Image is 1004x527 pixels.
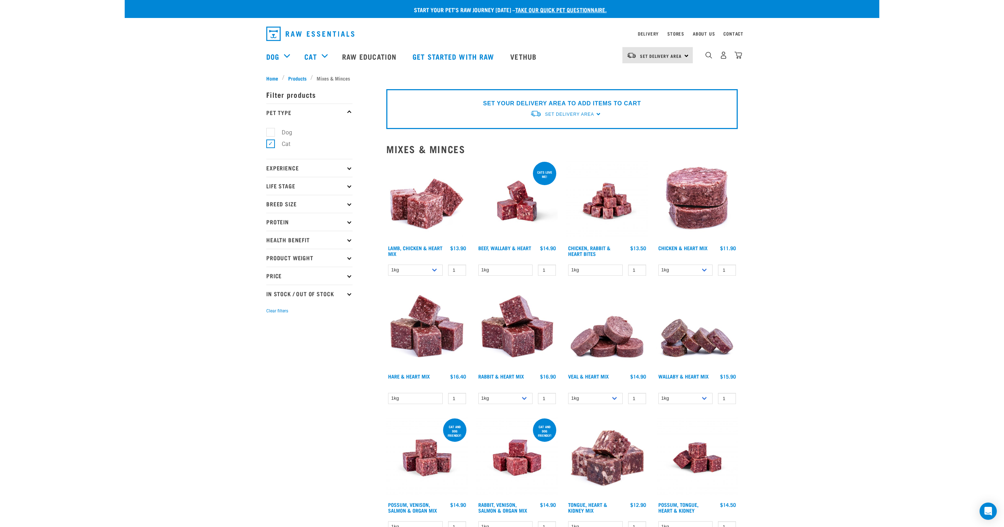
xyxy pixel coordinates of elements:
a: About Us [693,32,715,35]
img: home-icon-1@2x.png [705,52,712,59]
div: $12.90 [630,502,646,508]
p: Health Benefit [266,231,353,249]
div: $13.50 [630,245,646,251]
p: Product Weight [266,249,353,267]
a: Beef, Wallaby & Heart [478,247,531,249]
a: Possum, Tongue, Heart & Kidney [658,503,699,512]
input: 1 [538,265,556,276]
p: Protein [266,213,353,231]
p: Price [266,267,353,285]
a: Wallaby & Heart Mix [658,375,709,377]
a: Stores [667,32,684,35]
img: Raw Essentials Logo [266,27,354,41]
div: Open Intercom Messenger [980,503,997,520]
nav: breadcrumbs [266,74,738,82]
div: $13.90 [450,245,466,251]
a: Tongue, Heart & Kidney Mix [568,503,607,512]
div: $16.90 [540,374,556,379]
a: Home [266,74,282,82]
div: Cat and dog friendly! [533,421,556,441]
img: home-icon@2x.png [734,51,742,59]
a: Veal & Heart Mix [568,375,609,377]
div: $14.90 [630,374,646,379]
a: Hare & Heart Mix [388,375,430,377]
img: van-moving.png [627,52,636,59]
div: $11.90 [720,245,736,251]
img: Raw Essentials 2024 July2572 Beef Wallaby Heart [476,160,558,242]
a: Rabbit, Venison, Salmon & Organ Mix [478,503,527,512]
a: Cat [304,51,317,62]
span: Home [266,74,278,82]
img: 1167 Tongue Heart Kidney Mix 01 [566,417,648,499]
a: Delivery [638,32,659,35]
a: Raw Education [335,42,405,71]
a: take our quick pet questionnaire. [515,8,607,11]
p: Experience [266,159,353,177]
input: 1 [718,265,736,276]
p: Start your pet’s raw journey [DATE] – [130,5,885,14]
div: $15.90 [720,374,736,379]
p: Filter products [266,86,353,104]
input: 1 [538,393,556,404]
div: $16.40 [450,374,466,379]
a: Rabbit & Heart Mix [478,375,524,377]
img: Chicken Rabbit Heart 1609 [566,160,648,242]
img: Chicken and Heart Medallions [657,160,738,242]
input: 1 [448,393,466,404]
button: Clear filters [266,308,288,314]
p: Pet Type [266,104,353,122]
span: Set Delivery Area [545,112,594,117]
a: Dog [266,51,279,62]
img: 1152 Veal Heart Medallions 01 [566,289,648,370]
a: Products [285,74,310,82]
nav: dropdown navigation [125,42,879,71]
p: Breed Size [266,195,353,213]
a: Vethub [503,42,545,71]
a: Possum, Venison, Salmon & Organ Mix [388,503,437,512]
a: Chicken & Heart Mix [658,247,708,249]
a: Lamb, Chicken & Heart Mix [388,247,442,255]
span: Products [288,74,307,82]
img: 1124 Lamb Chicken Heart Mix 01 [386,160,468,242]
img: user.png [720,51,727,59]
div: cat and dog friendly! [443,421,466,441]
div: $14.90 [540,502,556,508]
input: 1 [718,393,736,404]
img: Possum Venison Salmon Organ 1626 [386,417,468,499]
div: Cats love me! [533,167,556,182]
label: Cat [270,139,293,148]
input: 1 [448,265,466,276]
nav: dropdown navigation [261,24,743,44]
img: Possum Tongue Heart Kidney 1682 [657,417,738,499]
img: Pile Of Cubed Hare Heart For Pets [386,289,468,370]
a: Get started with Raw [405,42,503,71]
label: Dog [270,128,295,137]
input: 1 [628,393,646,404]
div: $14.90 [450,502,466,508]
div: $14.90 [540,245,556,251]
img: 1093 Wallaby Heart Medallions 01 [657,289,738,370]
div: $14.50 [720,502,736,508]
h2: Mixes & Minces [386,143,738,155]
img: 1087 Rabbit Heart Cubes 01 [476,289,558,370]
p: In Stock / Out Of Stock [266,285,353,303]
p: SET YOUR DELIVERY AREA TO ADD ITEMS TO CART [483,99,641,108]
p: Life Stage [266,177,353,195]
img: van-moving.png [530,110,542,118]
a: Contact [723,32,743,35]
span: Set Delivery Area [640,55,682,57]
a: Chicken, Rabbit & Heart Bites [568,247,611,255]
input: 1 [628,265,646,276]
img: Rabbit Venison Salmon Organ 1688 [476,417,558,499]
